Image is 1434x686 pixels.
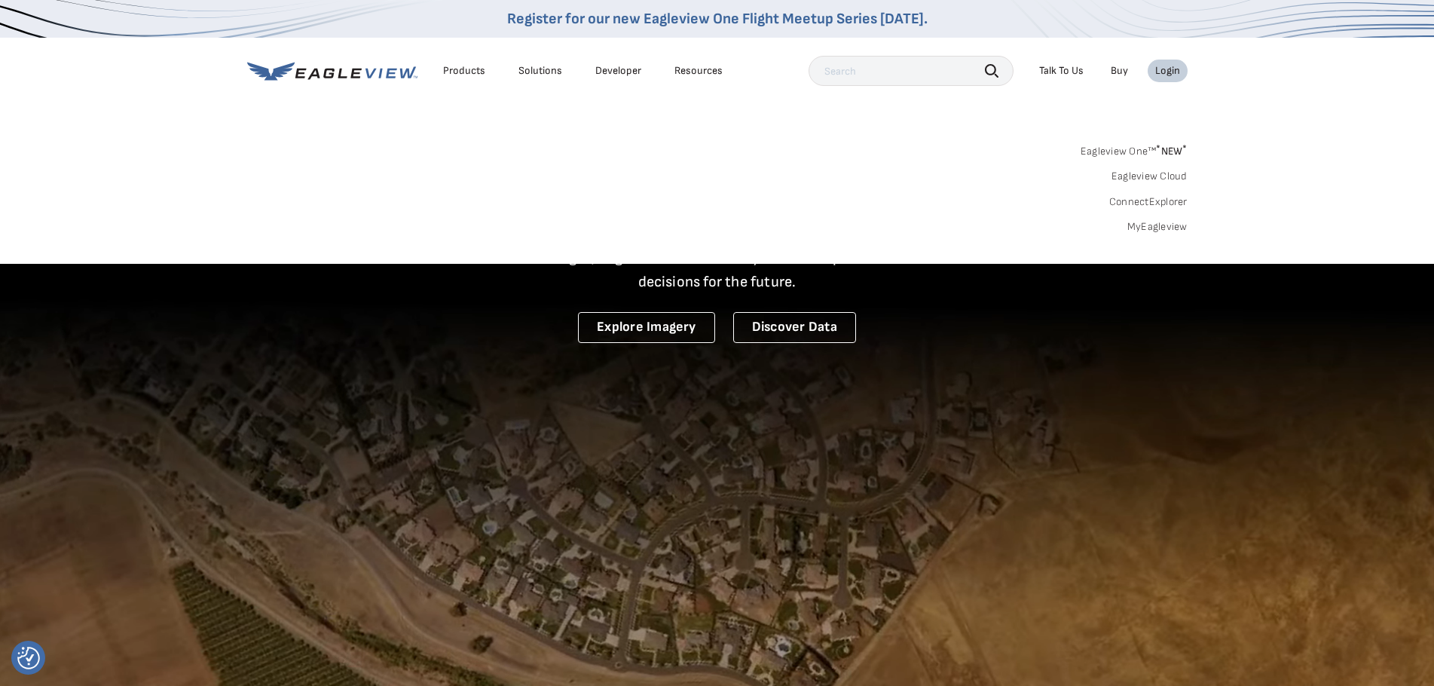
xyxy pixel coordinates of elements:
div: Products [443,64,485,78]
span: NEW [1156,145,1187,158]
div: Resources [674,64,723,78]
a: Register for our new Eagleview One Flight Meetup Series [DATE]. [507,10,928,28]
button: Consent Preferences [17,647,40,669]
a: Discover Data [733,312,856,343]
div: Talk To Us [1039,64,1084,78]
a: ConnectExplorer [1109,195,1188,209]
a: Developer [595,64,641,78]
div: Login [1155,64,1180,78]
input: Search [809,56,1014,86]
a: Buy [1111,64,1128,78]
a: MyEagleview [1127,220,1188,234]
a: Explore Imagery [578,312,715,343]
a: Eagleview Cloud [1111,170,1188,183]
div: Solutions [518,64,562,78]
a: Eagleview One™*NEW* [1081,140,1188,158]
img: Revisit consent button [17,647,40,669]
